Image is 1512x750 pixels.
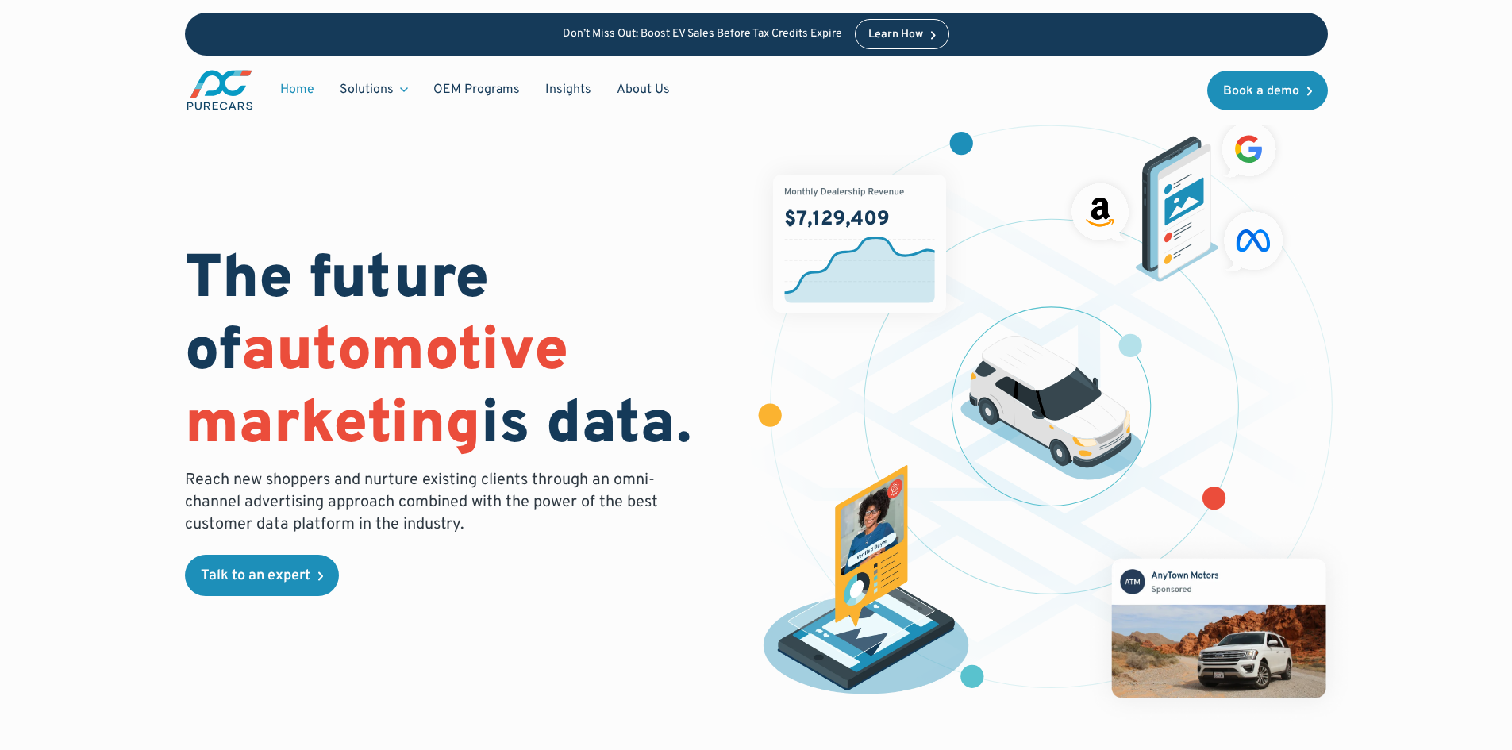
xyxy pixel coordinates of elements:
[868,29,923,40] div: Learn How
[185,245,737,463] h1: The future of is data.
[185,469,668,536] p: Reach new shoppers and nurture existing clients through an omni-channel advertising approach comb...
[185,68,255,112] img: purecars logo
[201,569,310,583] div: Talk to an expert
[533,75,604,105] a: Insights
[855,19,949,49] a: Learn How
[340,81,394,98] div: Solutions
[604,75,683,105] a: About Us
[960,336,1143,480] img: illustration of a vehicle
[1223,85,1299,98] div: Book a demo
[327,75,421,105] div: Solutions
[773,175,946,313] img: chart showing monthly dealership revenue of $7m
[748,465,985,702] img: persona of a buyer
[563,28,842,41] p: Don’t Miss Out: Boost EV Sales Before Tax Credits Expire
[421,75,533,105] a: OEM Programs
[185,555,339,596] a: Talk to an expert
[185,315,568,463] span: automotive marketing
[1207,71,1328,110] a: Book a demo
[1082,529,1356,727] img: mockup of facebook post
[267,75,327,105] a: Home
[185,68,255,112] a: main
[1064,114,1291,282] img: ads on social media and advertising partners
